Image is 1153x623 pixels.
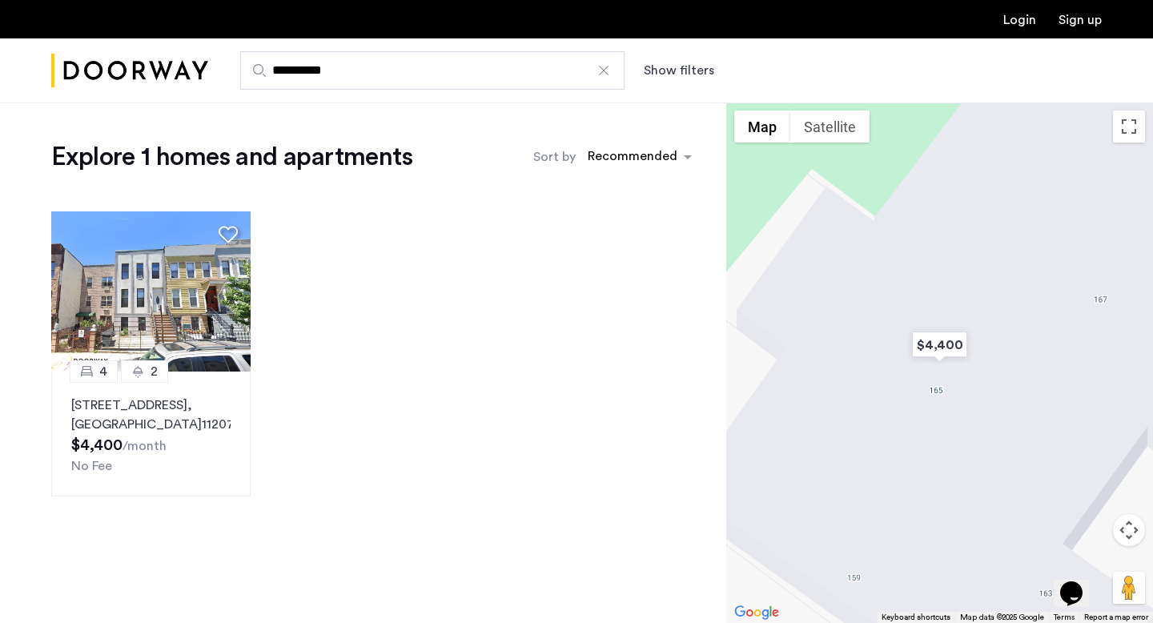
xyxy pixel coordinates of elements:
[51,372,251,496] a: 42[STREET_ADDRESS], [GEOGRAPHIC_DATA]11207No Fee
[730,602,783,623] a: Open this area in Google Maps (opens a new window)
[1054,559,1105,607] iframe: chat widget
[99,362,107,381] span: 4
[71,437,123,453] span: $4,400
[533,147,576,167] label: Sort by
[51,41,208,101] a: Cazamio Logo
[51,41,208,101] img: logo
[71,460,112,472] span: No Fee
[1054,612,1075,623] a: Terms (opens in new tab)
[240,51,625,90] input: Apartment Search
[1003,14,1036,26] a: Login
[730,602,783,623] img: Google
[51,211,251,372] img: 2014_638615159339398814.jpeg
[1113,572,1145,604] button: Drag Pegman onto the map to open Street View
[585,147,677,170] div: Recommended
[1113,514,1145,546] button: Map camera controls
[882,612,950,623] button: Keyboard shortcuts
[123,440,167,452] sub: /month
[71,396,231,434] p: [STREET_ADDRESS] 11207
[1113,111,1145,143] button: Toggle fullscreen view
[734,111,790,143] button: Show street map
[1059,14,1102,26] a: Registration
[151,362,158,381] span: 2
[580,143,700,171] ng-select: sort-apartment
[906,327,974,363] div: $4,400
[790,111,870,143] button: Show satellite imagery
[1084,612,1148,623] a: Report a map error
[51,141,412,173] h1: Explore 1 homes and apartments
[960,613,1044,621] span: Map data ©2025 Google
[644,61,714,80] button: Show or hide filters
